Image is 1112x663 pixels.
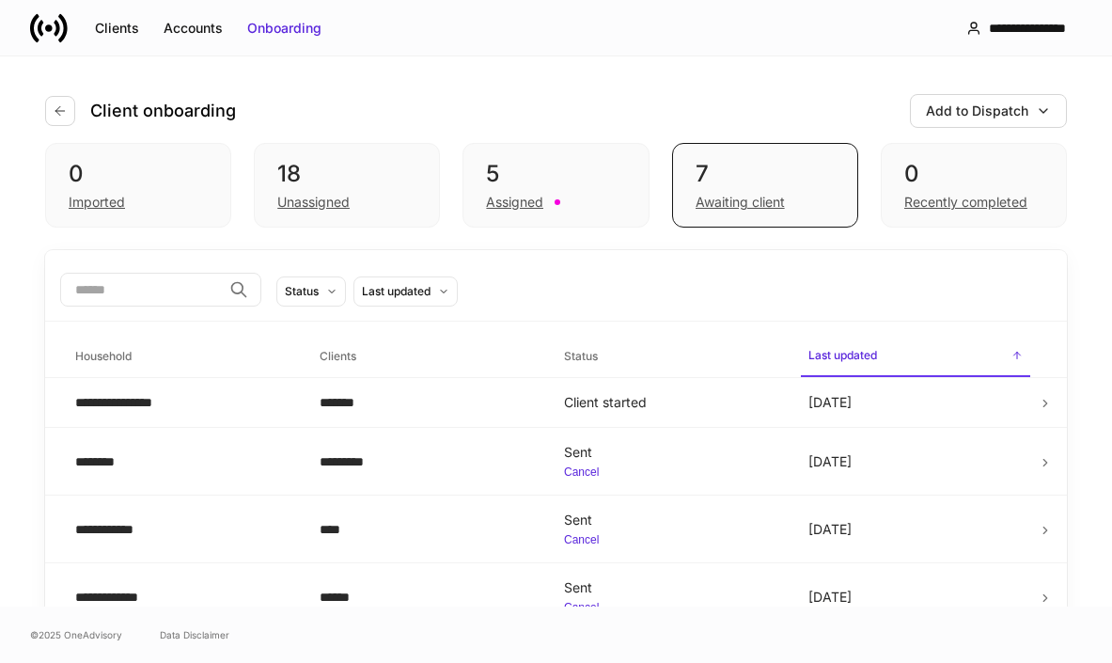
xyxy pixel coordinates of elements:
span: © 2025 OneAdvisory [30,627,122,642]
div: Onboarding [247,19,321,38]
button: Clients [83,13,151,43]
div: Last updated [362,282,431,300]
h6: Clients [320,347,356,365]
span: Household [68,338,297,376]
div: 5Assigned [462,143,649,228]
div: 5 [486,159,625,189]
div: Imported [69,193,125,212]
button: Cancel [564,466,599,480]
button: Last updated [353,276,458,307]
button: Accounts [151,13,235,43]
div: 7Awaiting client [672,143,858,228]
td: [DATE] [793,378,1038,428]
div: Sent [564,578,778,597]
button: Onboarding [235,13,334,43]
div: 0Imported [45,143,231,228]
div: 18Unassigned [254,143,440,228]
div: Add to Dispatch [926,102,1028,120]
span: Status [556,338,786,376]
button: Status [276,276,346,307]
div: Accounts [164,19,223,38]
td: [DATE] [793,496,1038,563]
div: Clients [95,19,139,38]
div: 0 [69,159,208,189]
button: Add to Dispatch [910,94,1067,128]
h6: Last updated [808,346,877,364]
div: 0Recently completed [881,143,1067,228]
div: 7 [696,159,835,189]
div: Assigned [486,193,543,212]
div: Sent [564,443,778,462]
td: [DATE] [793,563,1038,631]
div: Status [285,282,319,300]
div: Sent [564,511,778,529]
a: Data Disclaimer [160,627,229,642]
h4: Client onboarding [90,100,236,122]
div: Unassigned [277,193,350,212]
span: Clients [312,338,541,376]
button: Cancel [564,533,599,547]
h6: Household [75,347,132,365]
div: 0 [904,159,1043,189]
td: Client started [549,378,793,428]
div: Recently completed [904,193,1027,212]
div: Awaiting client [696,193,785,212]
button: Cancel [564,601,599,615]
span: Last updated [801,337,1030,377]
h6: Status [564,347,598,365]
div: 18 [277,159,416,189]
td: [DATE] [793,428,1038,496]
